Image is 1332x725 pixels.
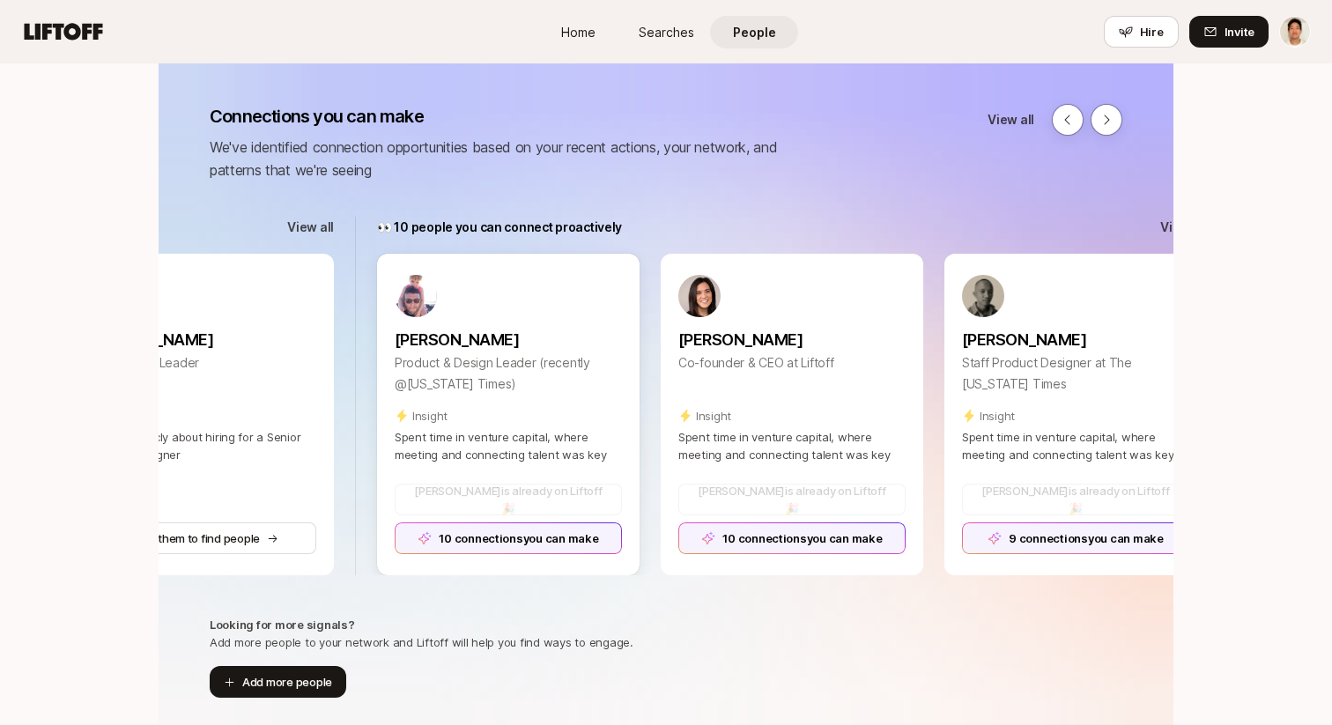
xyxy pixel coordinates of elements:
[678,352,906,374] p: Co-founder & CEO at Liftoff
[210,136,826,181] p: We've identified connection opportunities based on your recent actions, your network, and pattern...
[1140,23,1164,41] span: Hire
[210,633,633,651] p: Add more people to your network and Liftoff will help you find ways to engage.
[1189,16,1269,48] button: Invite
[1279,16,1311,48] button: Jeremy Chen
[962,328,1189,352] p: [PERSON_NAME]
[561,23,596,41] span: Home
[710,16,798,48] a: People
[988,109,1034,130] a: View all
[395,275,437,317] img: ACg8ocInyrGrb4MC9uz50sf4oDbeg82BTXgt_Vgd6-yBkTRc-xTs8ygV=s160-c
[1160,217,1207,238] a: View all
[733,23,776,41] span: People
[395,428,622,463] p: Spent time in venture capital, where meeting and connecting talent was key
[377,217,622,238] p: 👀 10 people you can connect proactively
[89,328,316,352] p: [PERSON_NAME]
[678,328,906,352] p: [PERSON_NAME]
[210,666,346,698] button: Add more people
[962,352,1189,395] p: Staff Product Designer at The [US_STATE] Times
[962,428,1189,463] p: Spent time in venture capital, where meeting and connecting talent was key
[678,275,721,317] img: 71d7b91d_d7cb_43b4_a7ea_a9b2f2cc6e03.jpg
[412,407,448,425] p: Insight
[287,217,334,238] a: View all
[1225,23,1254,41] span: Invite
[980,407,1015,425] p: Insight
[89,522,316,554] button: Invite them to find people
[639,23,694,41] span: Searches
[696,407,731,425] p: Insight
[1104,16,1179,48] button: Hire
[210,616,355,633] p: Looking for more signals?
[678,428,906,463] p: Spent time in venture capital, where meeting and connecting talent was key
[962,275,1004,317] img: b45d4615_266c_4b6c_bcce_367f2b2cc425.jpg
[395,352,622,395] p: Product & Design Leader (recently @[US_STATE] Times)
[534,16,622,48] a: Home
[1280,17,1310,47] img: Jeremy Chen
[89,352,316,374] p: Engineering Leader
[210,104,826,129] p: Connections you can make
[89,428,316,463] p: Posted publicly about hiring for a Senior Product Designer
[395,328,622,352] p: [PERSON_NAME]
[622,16,710,48] a: Searches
